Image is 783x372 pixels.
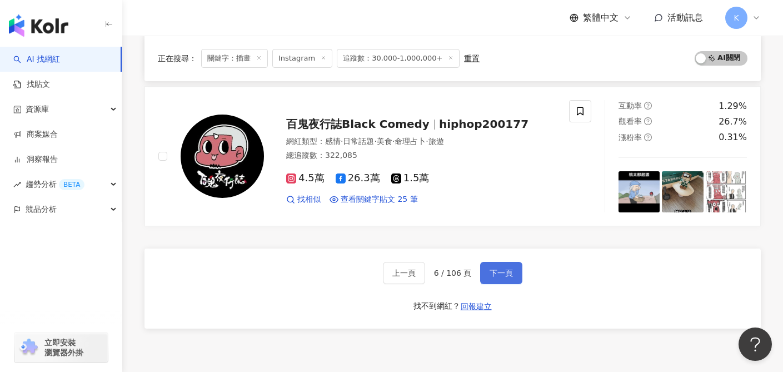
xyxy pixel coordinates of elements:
span: 4.5萬 [286,172,325,184]
img: post-image [662,171,703,212]
span: · [341,137,343,146]
span: 追蹤數：30,000-1,000,000+ [337,49,460,68]
button: 回報建立 [460,297,492,315]
a: 找貼文 [13,79,50,90]
div: 找不到網紅？ [413,301,460,312]
div: BETA [59,179,84,190]
span: 命理占卜 [395,137,426,146]
a: chrome extension立即安裝 瀏覽器外掛 [14,333,108,363]
span: 旅遊 [428,137,444,146]
a: 查看關鍵字貼文 25 筆 [330,194,418,205]
span: 回報建立 [461,302,492,311]
button: 下一頁 [480,262,522,284]
span: 26.3萬 [336,172,380,184]
span: 正在搜尋 ： [158,54,197,63]
span: 百鬼夜行誌Black Comedy [286,117,430,131]
span: 找相似 [297,194,321,205]
div: 網紅類型 ： [286,136,556,147]
div: 26.7% [719,116,747,128]
img: logo [9,14,68,37]
span: 1.5萬 [391,172,430,184]
span: 繁體中文 [583,12,619,24]
span: · [426,137,428,146]
a: KOL Avatar百鬼夜行誌Black Comedyhiphop200177網紅類型：感情·日常話題·美食·命理占卜·旅遊總追蹤數：322,0854.5萬26.3萬1.5萬找相似查看關鍵字貼文... [144,86,761,227]
span: 感情 [325,137,341,146]
span: 立即安裝 瀏覽器外掛 [44,338,83,358]
span: 查看關鍵字貼文 25 筆 [341,194,418,205]
span: 美食 [377,137,392,146]
span: 觀看率 [619,117,642,126]
span: K [734,12,739,24]
div: 重置 [464,54,480,63]
div: 總追蹤數 ： 322,085 [286,150,556,161]
span: 互動率 [619,101,642,110]
span: 活動訊息 [667,12,703,23]
span: 日常話題 [343,137,374,146]
a: 找相似 [286,194,321,205]
span: Instagram [272,49,332,68]
span: 資源庫 [26,97,49,122]
span: 6 / 106 頁 [434,269,472,277]
span: 競品分析 [26,197,57,222]
span: question-circle [644,133,652,141]
span: · [392,137,395,146]
span: rise [13,181,21,189]
img: KOL Avatar [181,115,264,198]
span: · [374,137,376,146]
button: 上一頁 [383,262,425,284]
img: post-image [619,171,660,212]
div: 1.29% [719,100,747,112]
div: 0.31% [719,131,747,143]
span: 關鍵字：插畫 [201,49,268,68]
img: chrome extension [18,339,39,356]
span: question-circle [644,117,652,125]
img: post-image [706,171,747,212]
span: question-circle [644,102,652,110]
a: 洞察報告 [13,154,58,165]
span: 趨勢分析 [26,172,84,197]
span: 上一頁 [392,269,416,277]
span: 漲粉率 [619,133,642,142]
span: hiphop200177 [439,117,528,131]
iframe: Help Scout Beacon - Open [739,328,772,361]
span: 下一頁 [490,269,513,277]
a: 商案媒合 [13,129,58,140]
a: searchAI 找網紅 [13,54,60,65]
